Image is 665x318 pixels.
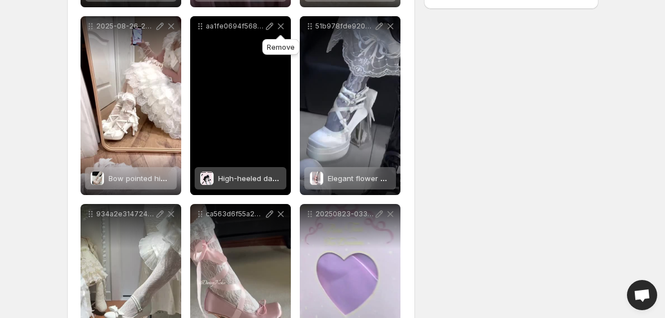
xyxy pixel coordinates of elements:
p: 20250823-033847 [315,210,374,219]
div: 51b978fde9207a5159872f9acb2f89ceElegant flower crystal heel high heelsElegant flower crystal heel... [300,16,400,195]
div: 2025-08-26_202058_376Bow pointed high heelsBow pointed high heels [81,16,181,195]
div: Open chat [627,280,657,310]
p: aa1fe0694f568048be5641e7f8a1a24b [206,22,264,31]
p: 2025-08-26_202058_376 [96,22,154,31]
span: High-heeled dark punk style [PERSON_NAME] [PERSON_NAME] shoes [218,174,458,183]
p: 51b978fde9207a5159872f9acb2f89ce [315,22,374,31]
span: Elegant flower crystal heel high heels [328,174,460,183]
p: ca563d6f55a2077dbddc3da326b0c34a [206,210,264,219]
span: Bow pointed high heels [109,174,191,183]
p: 934a2e314724ed2e4f24e1a4bc581e47 [96,210,154,219]
div: aa1fe0694f568048be5641e7f8a1a24bHigh-heeled dark punk style Mary Jane shoesHigh-heeled dark punk ... [190,16,291,195]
